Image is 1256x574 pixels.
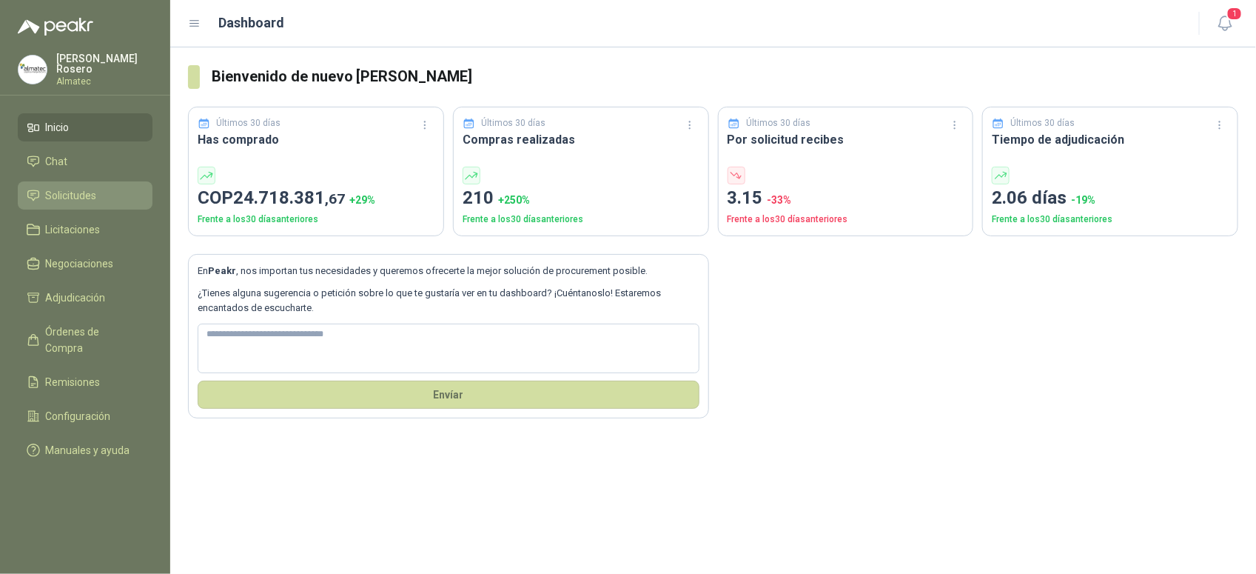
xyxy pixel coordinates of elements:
a: Configuración [18,402,152,430]
p: Últimos 30 días [1011,116,1075,130]
a: Manuales y ayuda [18,436,152,464]
span: Inicio [46,119,70,136]
a: Chat [18,147,152,176]
h3: Bienvenido de nuevo [PERSON_NAME] [212,65,1238,88]
span: Negociaciones [46,256,114,272]
h3: Has comprado [198,130,434,149]
span: -33 % [768,194,792,206]
p: 2.06 días [992,184,1229,213]
p: Almatec [56,77,152,86]
p: En , nos importan tus necesidades y queremos ofrecerte la mejor solución de procurement posible. [198,264,699,278]
p: 3.15 [728,184,964,213]
p: [PERSON_NAME] Rosero [56,53,152,74]
a: Órdenes de Compra [18,318,152,362]
p: Últimos 30 días [217,116,281,130]
span: + 29 % [349,194,375,206]
span: Manuales y ayuda [46,442,130,458]
span: Licitaciones [46,221,101,238]
p: Frente a los 30 días anteriores [198,213,434,227]
p: Frente a los 30 días anteriores [728,213,964,227]
h1: Dashboard [219,13,285,33]
a: Negociaciones [18,250,152,278]
a: Inicio [18,113,152,141]
p: COP [198,184,434,213]
h3: Compras realizadas [463,130,699,149]
span: Adjudicación [46,290,106,306]
p: Frente a los 30 días anteriores [463,213,699,227]
a: Licitaciones [18,216,152,244]
span: 24.718.381 [233,187,345,208]
p: Frente a los 30 días anteriores [992,213,1229,227]
span: Configuración [46,408,111,424]
h3: Por solicitud recibes [728,130,964,149]
h3: Tiempo de adjudicación [992,130,1229,149]
img: Logo peakr [18,18,93,36]
a: Adjudicación [18,284,152,312]
span: -19 % [1071,194,1095,206]
span: Remisiones [46,374,101,390]
p: 210 [463,184,699,213]
button: Envíar [198,381,699,409]
img: Company Logo [19,56,47,84]
p: Últimos 30 días [746,116,810,130]
button: 1 [1212,10,1238,37]
span: Órdenes de Compra [46,324,138,356]
span: 1 [1226,7,1243,21]
b: Peakr [208,265,236,276]
span: Solicitudes [46,187,97,204]
p: Últimos 30 días [481,116,545,130]
span: Chat [46,153,68,170]
a: Solicitudes [18,181,152,210]
a: Remisiones [18,368,152,396]
span: ,67 [325,190,345,207]
span: + 250 % [498,194,530,206]
p: ¿Tienes alguna sugerencia o petición sobre lo que te gustaría ver en tu dashboard? ¡Cuéntanoslo! ... [198,286,699,316]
